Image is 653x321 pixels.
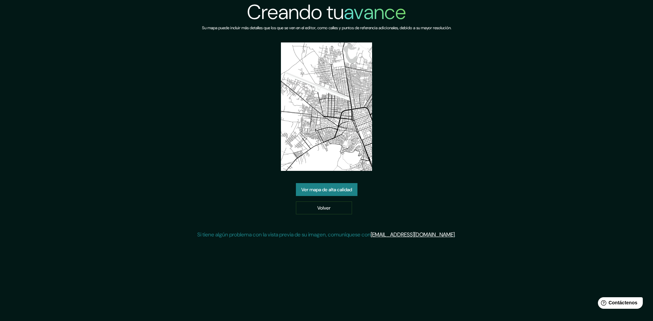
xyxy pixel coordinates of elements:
[296,201,352,214] a: Volver
[202,25,451,31] font: Su mapa puede incluir más detalles que los que se ven en el editor, como calles y puntos de refer...
[301,186,352,193] font: Ver mapa de alta calidad
[455,231,456,238] font: .
[592,295,646,314] iframe: Lanzador de widgets de ayuda
[371,231,455,238] a: [EMAIL_ADDRESS][DOMAIN_NAME]
[296,183,357,196] a: Ver mapa de alta calidad
[197,231,371,238] font: Si tiene algún problema con la vista previa de su imagen, comuníquese con
[281,42,372,171] img: vista previa del mapa creado
[317,205,331,211] font: Volver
